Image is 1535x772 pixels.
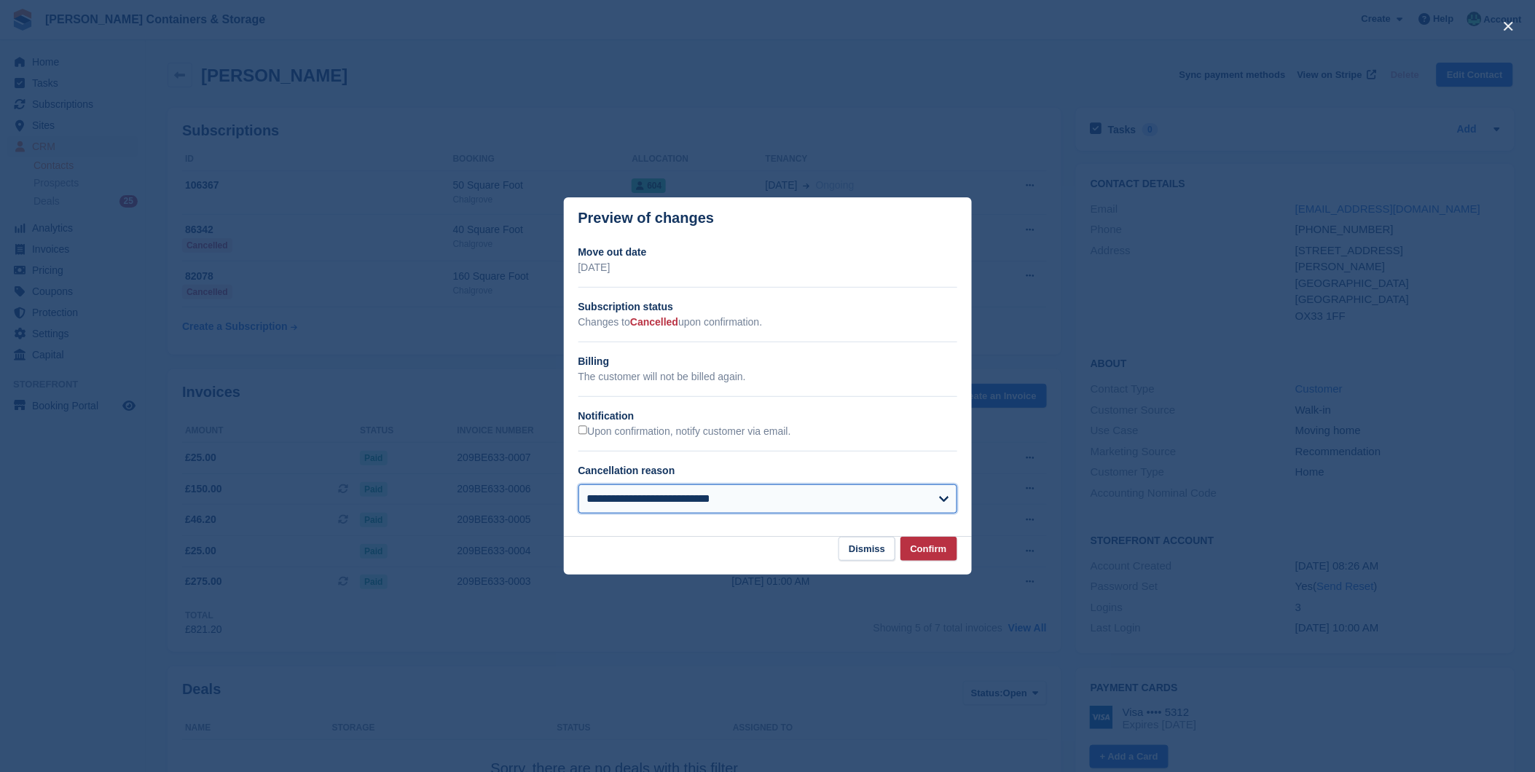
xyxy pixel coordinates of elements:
h2: Move out date [578,245,957,260]
h2: Billing [578,354,957,369]
button: Dismiss [839,537,895,561]
button: Confirm [900,537,957,561]
p: Preview of changes [578,210,715,227]
p: The customer will not be billed again. [578,369,957,385]
input: Upon confirmation, notify customer via email. [578,425,588,435]
h2: Subscription status [578,299,957,315]
span: Cancelled [630,316,678,328]
label: Upon confirmation, notify customer via email. [578,425,791,438]
p: [DATE] [578,260,957,275]
label: Cancellation reason [578,465,675,476]
h2: Notification [578,409,957,424]
p: Changes to upon confirmation. [578,315,957,330]
button: close [1497,15,1520,38]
